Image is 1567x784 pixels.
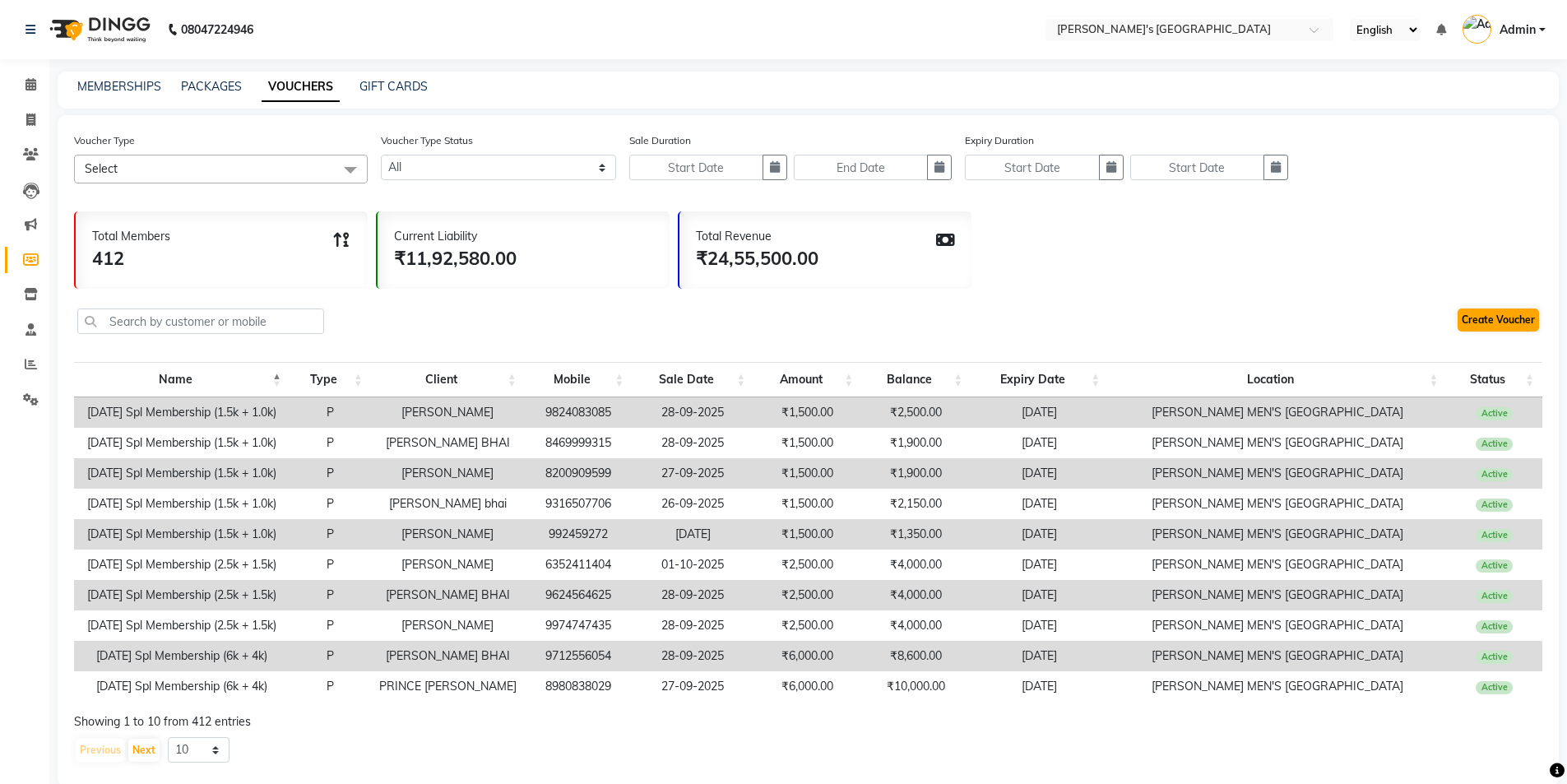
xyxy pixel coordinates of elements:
[1476,590,1513,603] span: Active
[1108,610,1446,641] td: [PERSON_NAME] MEN'S [GEOGRAPHIC_DATA]
[74,397,290,428] td: [DATE] Spl Membership (1.5k + 1.0k)
[525,397,632,428] td: 9824083085
[74,713,1542,731] div: Showing 1 to 10 from 412 entries
[525,458,632,489] td: 8200909599
[74,362,290,397] th: Name: activate to sort column descending
[525,641,632,671] td: 9712556054
[371,519,525,550] td: [PERSON_NAME]
[181,79,242,94] a: PACKAGES
[632,397,753,428] td: 28-09-2025
[77,79,161,94] a: MEMBERSHIPS
[632,641,753,671] td: 28-09-2025
[371,610,525,641] td: [PERSON_NAME]
[1108,671,1446,702] td: [PERSON_NAME] MEN'S [GEOGRAPHIC_DATA]
[525,489,632,519] td: 9316507706
[85,161,118,176] span: Select
[632,428,753,458] td: 28-09-2025
[1108,397,1446,428] td: [PERSON_NAME] MEN'S [GEOGRAPHIC_DATA]
[74,133,135,148] label: Voucher Type
[861,519,971,550] td: ₹1,350.00
[1447,362,1542,397] th: Status: activate to sort column ascending
[794,155,928,180] input: End Date
[753,671,861,702] td: ₹6,000.00
[290,397,371,428] td: P
[181,7,253,53] b: 08047224946
[1108,641,1446,671] td: [PERSON_NAME] MEN'S [GEOGRAPHIC_DATA]
[394,245,517,272] div: ₹11,92,580.00
[861,458,971,489] td: ₹1,900.00
[1476,651,1513,664] span: Active
[632,610,753,641] td: 28-09-2025
[1476,499,1513,512] span: Active
[371,489,525,519] td: [PERSON_NAME] bhai
[1108,519,1446,550] td: [PERSON_NAME] MEN'S [GEOGRAPHIC_DATA]
[1476,559,1513,573] span: Active
[381,133,473,148] label: Voucher Type Status
[861,671,971,702] td: ₹10,000.00
[861,428,971,458] td: ₹1,900.00
[74,671,290,702] td: [DATE] Spl Membership (6k + 4k)
[290,671,371,702] td: P
[753,610,861,641] td: ₹2,500.00
[359,79,428,94] a: GIFT CARDS
[42,7,155,53] img: logo
[371,550,525,580] td: [PERSON_NAME]
[74,610,290,641] td: [DATE] Spl Membership (2.5k + 1.5k)
[371,458,525,489] td: [PERSON_NAME]
[371,641,525,671] td: [PERSON_NAME] BHAI
[1130,155,1264,180] input: Start Date
[290,428,371,458] td: P
[1476,468,1513,481] span: Active
[971,428,1108,458] td: [DATE]
[1108,428,1446,458] td: [PERSON_NAME] MEN'S [GEOGRAPHIC_DATA]
[290,458,371,489] td: P
[632,671,753,702] td: 27-09-2025
[753,458,861,489] td: ₹1,500.00
[77,308,324,334] input: Search by customer or mobile
[1476,529,1513,542] span: Active
[696,245,818,272] div: ₹24,55,500.00
[1108,362,1446,397] th: Location: activate to sort column ascending
[965,155,1099,180] input: Start Date
[971,519,1108,550] td: [DATE]
[525,550,632,580] td: 6352411404
[371,671,525,702] td: PRINCE [PERSON_NAME]
[74,519,290,550] td: [DATE] Spl Membership (1.5k + 1.0k)
[971,610,1108,641] td: [DATE]
[262,72,340,102] a: VOUCHERS
[861,489,971,519] td: ₹2,150.00
[525,362,632,397] th: Mobile: activate to sort column ascending
[74,550,290,580] td: [DATE] Spl Membership (2.5k + 1.5k)
[971,458,1108,489] td: [DATE]
[1108,580,1446,610] td: [PERSON_NAME] MEN'S [GEOGRAPHIC_DATA]
[290,489,371,519] td: P
[290,641,371,671] td: P
[371,362,525,397] th: Client: activate to sort column ascending
[629,155,763,180] input: Start Date
[92,245,170,272] div: 412
[861,397,971,428] td: ₹2,500.00
[753,489,861,519] td: ₹1,500.00
[74,489,290,519] td: [DATE] Spl Membership (1.5k + 1.0k)
[753,580,861,610] td: ₹2,500.00
[290,362,371,397] th: Type: activate to sort column ascending
[1458,308,1539,332] a: Create Voucher
[971,489,1108,519] td: [DATE]
[1476,438,1513,451] span: Active
[525,428,632,458] td: 8469999315
[971,671,1108,702] td: [DATE]
[696,228,818,245] div: Total Revenue
[861,580,971,610] td: ₹4,000.00
[74,641,290,671] td: [DATE] Spl Membership (6k + 4k)
[1108,458,1446,489] td: [PERSON_NAME] MEN'S [GEOGRAPHIC_DATA]
[1108,489,1446,519] td: [PERSON_NAME] MEN'S [GEOGRAPHIC_DATA]
[753,428,861,458] td: ₹1,500.00
[629,133,691,148] label: Sale Duration
[753,550,861,580] td: ₹2,500.00
[632,580,753,610] td: 28-09-2025
[92,228,170,245] div: Total Members
[861,550,971,580] td: ₹4,000.00
[394,228,517,245] div: Current Liability
[74,428,290,458] td: [DATE] Spl Membership (1.5k + 1.0k)
[74,458,290,489] td: [DATE] Spl Membership (1.5k + 1.0k)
